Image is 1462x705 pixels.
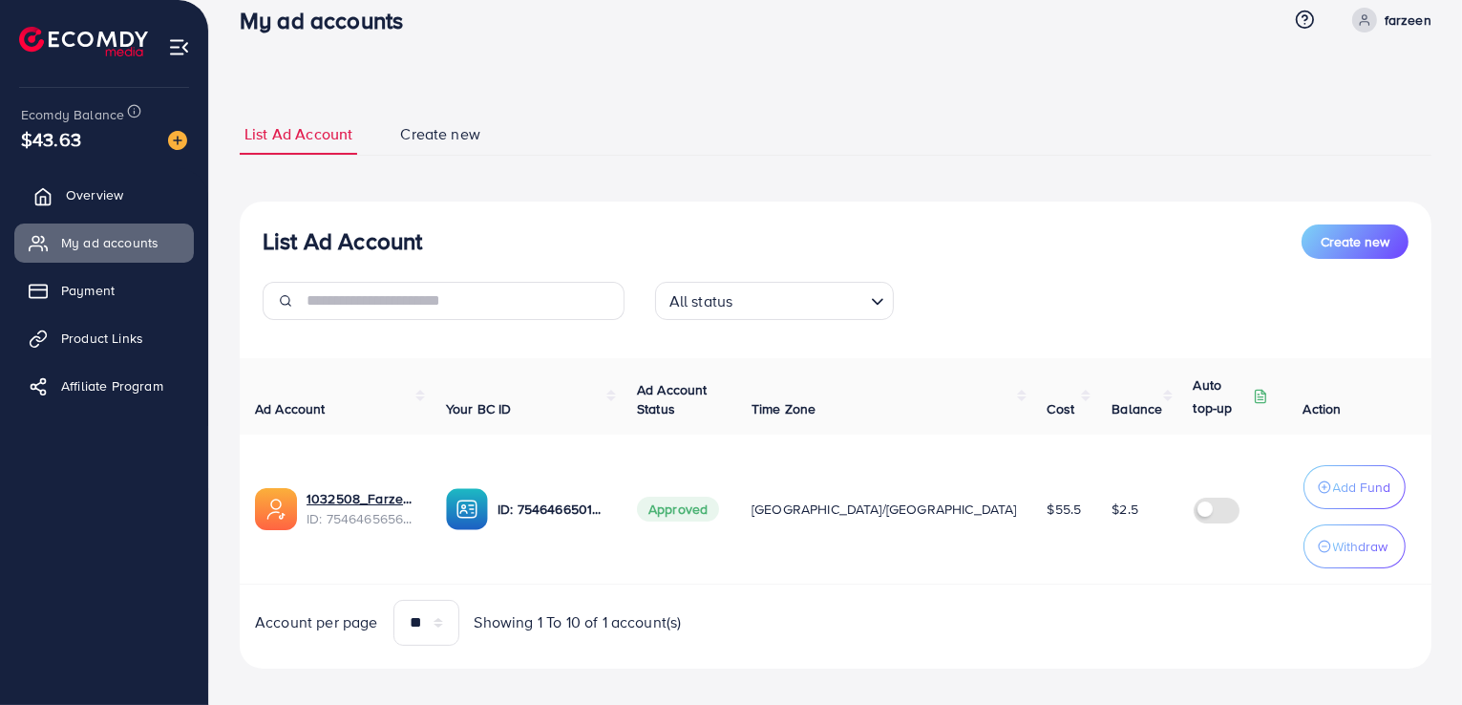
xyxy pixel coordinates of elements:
[666,288,737,315] span: All status
[61,329,143,348] span: Product Links
[307,489,415,508] a: 1032508_Farzeen_1757048764712
[1303,465,1406,509] button: Add Fund
[1381,619,1448,691] iframe: Chat
[637,380,708,418] span: Ad Account Status
[446,399,512,418] span: Your BC ID
[1303,524,1406,568] button: Withdraw
[14,367,194,405] a: Affiliate Program
[14,224,194,262] a: My ad accounts
[168,131,187,150] img: image
[475,611,682,633] span: Showing 1 To 10 of 1 account(s)
[14,271,194,310] a: Payment
[738,284,862,315] input: Search for option
[1333,476,1391,499] p: Add Fund
[1333,535,1388,558] p: Withdraw
[1385,9,1431,32] p: farzeen
[21,125,81,153] span: $43.63
[1303,399,1342,418] span: Action
[1048,500,1082,519] span: $55.5
[752,399,816,418] span: Time Zone
[66,185,123,204] span: Overview
[1194,374,1249,419] p: Auto top-up
[61,376,163,395] span: Affiliate Program
[307,489,415,528] div: <span class='underline'>1032508_Farzeen_1757048764712</span></br>7546465656238227463
[255,611,378,633] span: Account per page
[255,488,297,530] img: ic-ads-acc.e4c84228.svg
[263,227,422,255] h3: List Ad Account
[498,498,606,521] p: ID: 7546466501210669072
[240,7,418,34] h3: My ad accounts
[168,36,190,58] img: menu
[655,282,894,320] div: Search for option
[255,399,326,418] span: Ad Account
[1321,232,1389,251] span: Create new
[14,176,194,214] a: Overview
[14,319,194,357] a: Product Links
[400,123,480,145] span: Create new
[244,123,352,145] span: List Ad Account
[446,488,488,530] img: ic-ba-acc.ded83a64.svg
[1302,224,1409,259] button: Create new
[1112,500,1138,519] span: $2.5
[752,500,1017,519] span: [GEOGRAPHIC_DATA]/[GEOGRAPHIC_DATA]
[61,281,115,300] span: Payment
[307,509,415,528] span: ID: 7546465656238227463
[1345,8,1431,32] a: farzeen
[19,27,148,56] img: logo
[637,497,719,522] span: Approved
[21,105,124,124] span: Ecomdy Balance
[1048,399,1075,418] span: Cost
[61,233,159,252] span: My ad accounts
[1112,399,1162,418] span: Balance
